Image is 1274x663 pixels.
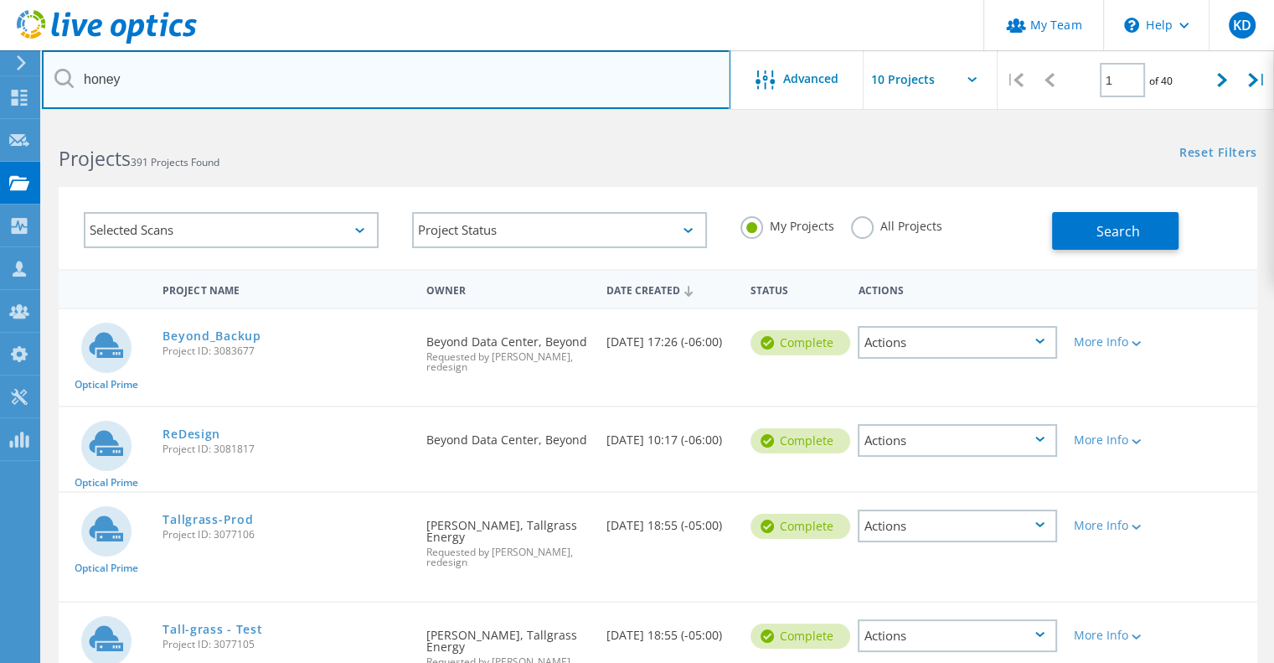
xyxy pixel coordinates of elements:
span: Optical Prime [75,563,138,573]
a: Tall-grass - Test [162,624,262,635]
div: More Info [1074,336,1153,348]
div: Owner [418,273,598,304]
div: More Info [1074,629,1153,641]
div: Project Status [412,212,707,248]
div: | [1240,50,1274,110]
div: [DATE] 10:17 (-06:00) [598,407,742,463]
div: [DATE] 17:26 (-06:00) [598,309,742,365]
div: [DATE] 18:55 (-05:00) [598,603,742,658]
div: Beyond Data Center, Beyond [418,309,598,389]
span: Project ID: 3081817 [162,444,410,454]
span: 391 Projects Found [131,155,219,169]
button: Search [1052,212,1179,250]
div: [DATE] 18:55 (-05:00) [598,493,742,548]
label: All Projects [851,216,942,232]
div: Complete [750,330,850,355]
span: Project ID: 3077106 [162,530,410,540]
div: Actions [858,510,1057,542]
label: My Projects [740,216,834,232]
b: Projects [59,145,131,172]
div: Complete [750,624,850,649]
span: Search [1096,222,1140,241]
div: Actions [849,273,1065,304]
div: Beyond Data Center, Beyond [418,407,598,463]
span: Project ID: 3083677 [162,346,410,356]
a: Live Optics Dashboard [17,35,197,47]
span: of 40 [1149,74,1173,88]
div: Project Name [154,273,418,304]
input: Search projects by name, owner, ID, company, etc [42,50,730,109]
a: ReDesign [162,428,220,440]
div: Status [742,273,850,304]
a: Tallgrass-Prod [162,514,253,526]
div: Complete [750,428,850,453]
span: Optical Prime [75,478,138,488]
span: KD [1232,18,1251,32]
div: Actions [858,424,1057,457]
div: Actions [858,326,1057,359]
div: | [998,50,1032,110]
div: Selected Scans [84,212,379,248]
span: Requested by [PERSON_NAME], redesign [426,352,590,372]
span: Project ID: 3077105 [162,640,410,650]
span: Advanced [783,73,838,85]
span: Optical Prime [75,380,138,390]
div: Actions [858,619,1057,652]
a: Reset Filters [1179,147,1257,161]
span: Requested by [PERSON_NAME], redesign [426,547,590,567]
div: Date Created [598,273,742,305]
div: [PERSON_NAME], Tallgrass Energy [418,493,598,584]
svg: \n [1124,18,1139,33]
div: More Info [1074,434,1153,446]
div: Complete [750,514,850,539]
a: Beyond_Backup [162,330,260,342]
div: More Info [1074,520,1153,531]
